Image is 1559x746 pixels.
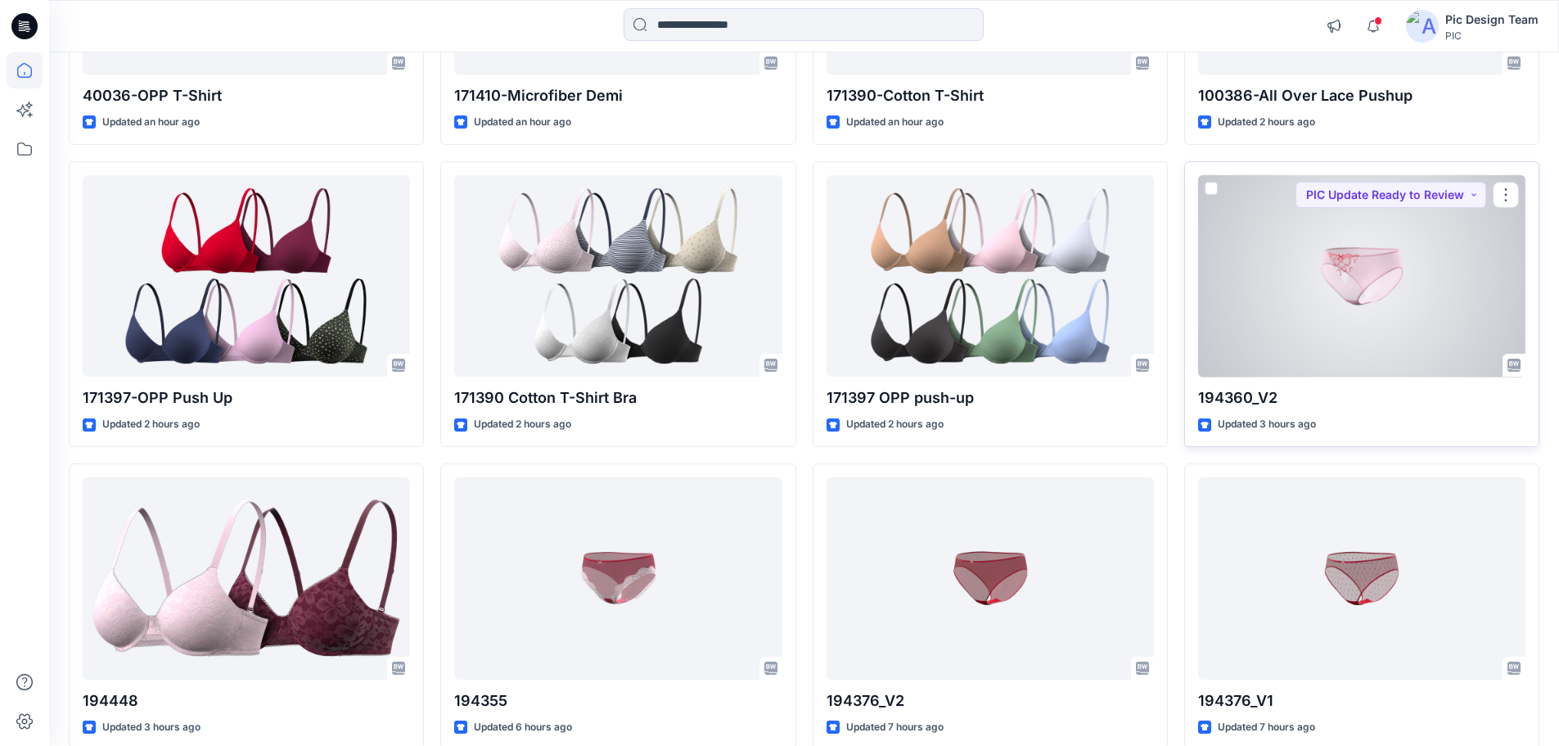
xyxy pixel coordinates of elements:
[1218,719,1315,736] p: Updated 7 hours ago
[454,387,782,409] p: 171390 Cotton T-Shirt Bra
[102,416,200,433] p: Updated 2 hours ago
[827,477,1154,680] a: 194376_V2
[827,175,1154,378] a: 171397 OPP push-up
[83,84,410,107] p: 40036-OPP T-Shirt
[1198,84,1525,107] p: 100386-All Over Lace Pushup
[827,689,1154,712] p: 194376_V2
[1198,689,1525,712] p: 194376_V1
[474,416,571,433] p: Updated 2 hours ago
[474,114,571,131] p: Updated an hour ago
[827,387,1154,409] p: 171397 OPP push-up
[102,114,200,131] p: Updated an hour ago
[454,477,782,680] a: 194355
[1218,114,1315,131] p: Updated 2 hours ago
[83,387,410,409] p: 171397-OPP Push Up
[83,175,410,378] a: 171397-OPP Push Up
[1198,175,1525,378] a: 194360_V2
[1218,416,1316,433] p: Updated 3 hours ago
[102,719,201,736] p: Updated 3 hours ago
[474,719,572,736] p: Updated 6 hours ago
[846,719,944,736] p: Updated 7 hours ago
[827,84,1154,107] p: 171390-Cotton T-Shirt
[1198,387,1525,409] p: 194360_V2
[846,416,944,433] p: Updated 2 hours ago
[1445,29,1539,42] div: PIC
[83,689,410,712] p: 194448
[454,689,782,712] p: 194355
[1445,10,1539,29] div: Pic Design Team
[1406,10,1439,43] img: avatar
[454,84,782,107] p: 171410-Microfiber Demi
[846,114,944,131] p: Updated an hour ago
[454,175,782,378] a: 171390 Cotton T-Shirt Bra
[1198,477,1525,680] a: 194376_V1
[83,477,410,680] a: 194448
